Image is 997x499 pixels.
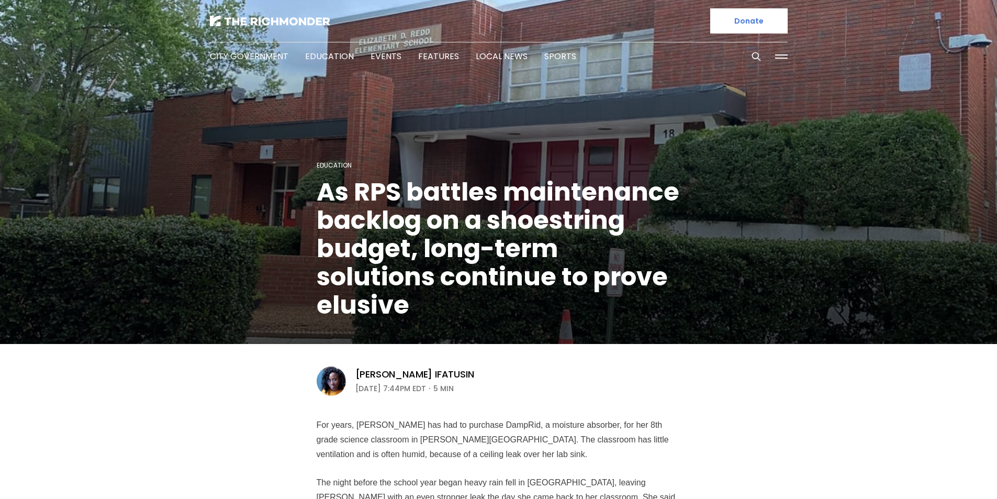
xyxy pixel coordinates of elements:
a: Features [418,50,459,62]
a: Donate [710,8,788,34]
span: 5 min [433,382,454,395]
a: Education [305,50,354,62]
p: For years, [PERSON_NAME] has had to purchase DampRid, a moisture absorber, for her 8th grade scie... [317,418,681,462]
img: The Richmonder [210,16,330,26]
button: Search this site [748,49,764,64]
a: Sports [544,50,576,62]
a: City Government [210,50,288,62]
h1: As RPS battles maintenance backlog on a shoestring budget, long-term solutions continue to prove ... [317,178,681,319]
iframe: portal-trigger [942,448,997,499]
a: [PERSON_NAME] Ifatusin [355,368,474,381]
img: Victoria A. Ifatusin [317,367,346,396]
a: Education [317,161,352,170]
a: Events [371,50,401,62]
time: [DATE] 7:44PM EDT [355,382,426,395]
a: Local News [476,50,528,62]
